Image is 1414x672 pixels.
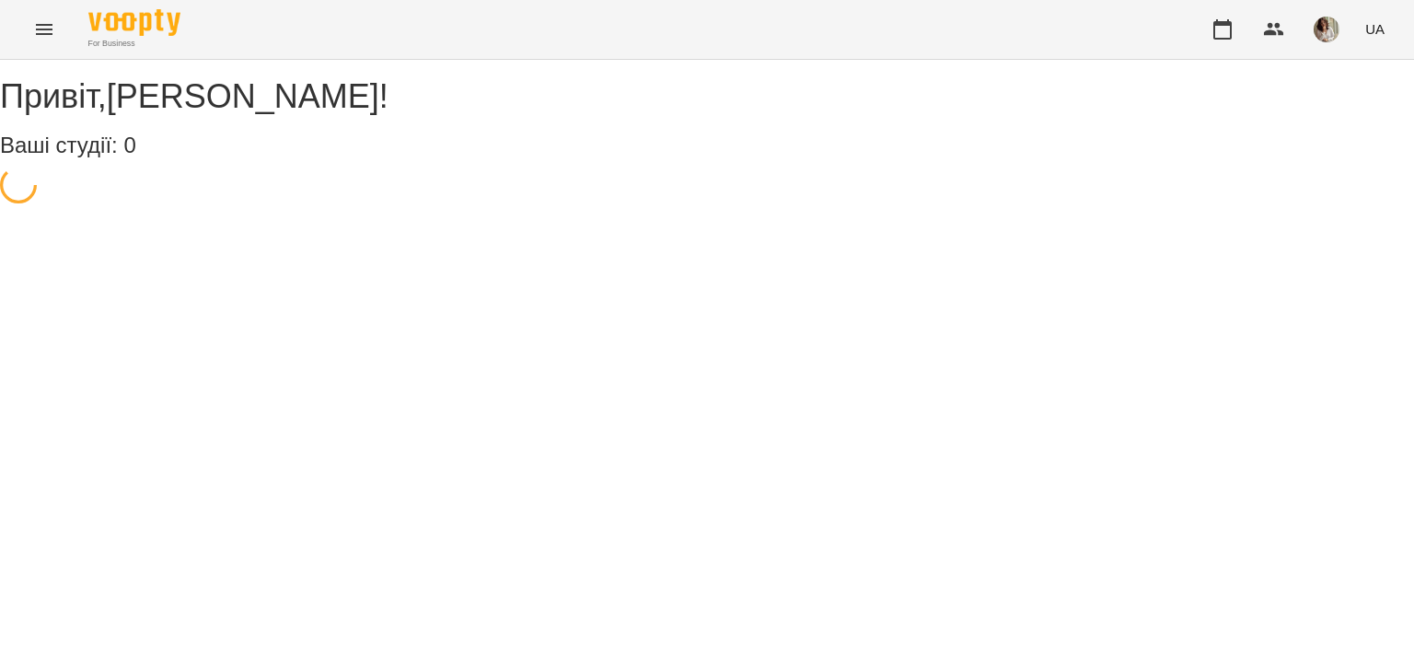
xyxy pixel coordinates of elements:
[88,9,180,36] img: Voopty Logo
[1358,12,1392,46] button: UA
[123,133,135,157] span: 0
[88,38,180,50] span: For Business
[1365,19,1385,39] span: UA
[22,7,66,52] button: Menu
[1314,17,1339,42] img: cf9d72be1c49480477303613d6f9b014.jpg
